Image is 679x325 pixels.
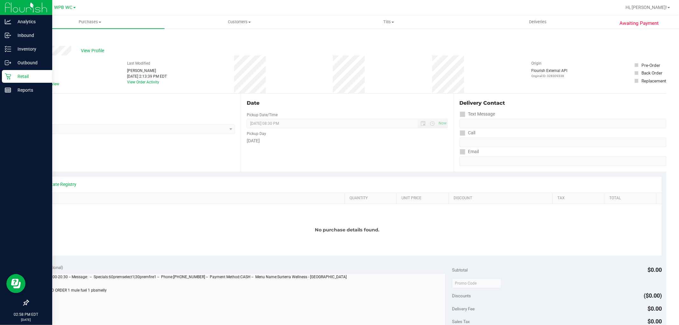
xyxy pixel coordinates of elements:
input: Format: (999) 999-9999 [460,119,666,128]
div: Pre-Order [641,62,660,68]
inline-svg: Inventory [5,46,11,52]
label: Email [460,147,479,156]
span: Purchases [15,19,165,25]
div: Location [28,99,235,107]
p: Analytics [11,18,49,25]
a: Purchases [15,15,165,29]
inline-svg: Outbound [5,60,11,66]
div: Replacement [641,78,666,84]
input: Format: (999) 999-9999 [460,138,666,147]
a: Tills [314,15,463,29]
span: $0.00 [648,305,662,312]
p: 02:58 PM EDT [3,312,49,317]
div: Date [247,99,448,107]
p: Outbound [11,59,49,67]
div: No purchase details found. [33,204,662,256]
a: Deliveries [463,15,612,29]
div: Back Order [641,70,662,76]
a: Total [610,196,654,201]
div: Delivery Contact [460,99,666,107]
a: SKU [38,196,342,201]
a: View Order Activity [127,80,159,84]
p: Retail [11,73,49,80]
span: Customers [165,19,314,25]
p: Inbound [11,32,49,39]
span: WPB WC [54,5,73,10]
label: Pickup Date/Time [247,112,278,118]
span: $0.00 [648,318,662,325]
p: Reports [11,86,49,94]
span: Awaiting Payment [619,20,659,27]
div: [PERSON_NAME] [127,68,167,74]
div: Flourish External API [531,68,567,78]
div: [DATE] 2:13:39 PM EDT [127,74,167,79]
inline-svg: Reports [5,87,11,93]
inline-svg: Analytics [5,18,11,25]
label: Last Modified [127,60,150,66]
a: Tax [557,196,602,201]
inline-svg: Inbound [5,32,11,39]
span: Subtotal [452,267,468,272]
a: Quantity [350,196,394,201]
span: $0.00 [648,266,662,273]
label: Pickup Day [247,131,266,137]
a: Customers [165,15,314,29]
inline-svg: Retail [5,73,11,80]
label: Text Message [460,110,495,119]
span: Hi, [PERSON_NAME]! [626,5,667,10]
a: View State Registry [39,181,77,187]
p: [DATE] [3,317,49,322]
p: Inventory [11,45,49,53]
span: Tills [314,19,463,25]
a: Discount [454,196,550,201]
a: Unit Price [402,196,446,201]
div: [DATE] [247,138,448,144]
span: ($0.00) [644,292,662,299]
span: Discounts [452,290,471,301]
iframe: Resource center [6,274,25,293]
span: Delivery Fee [452,306,475,311]
label: Call [460,128,476,138]
input: Promo Code [452,279,501,288]
span: View Profile [81,47,106,54]
p: Original ID: 328309338 [531,74,567,78]
span: Deliveries [520,19,555,25]
label: Origin [531,60,541,66]
span: Sales Tax [452,319,470,324]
